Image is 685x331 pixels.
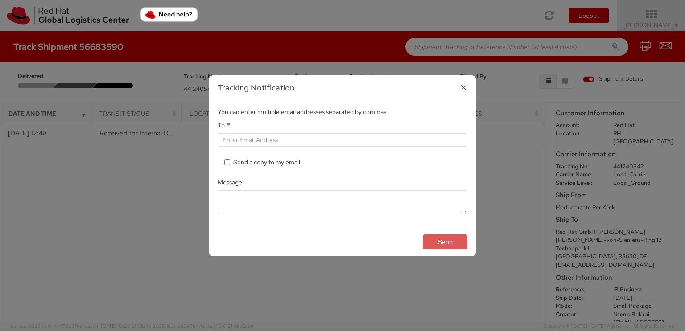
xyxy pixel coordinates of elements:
[224,159,230,165] input: Send a copy to my email
[218,133,467,147] input: Enter Email Address
[218,107,467,116] p: You can enter multiple email addresses separated by commas
[224,158,301,167] label: Send a copy to my email
[218,121,225,129] span: To
[140,7,198,22] button: Need help?
[218,178,242,186] span: Message
[218,82,467,94] h3: Tracking Notification
[423,234,467,249] button: Send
